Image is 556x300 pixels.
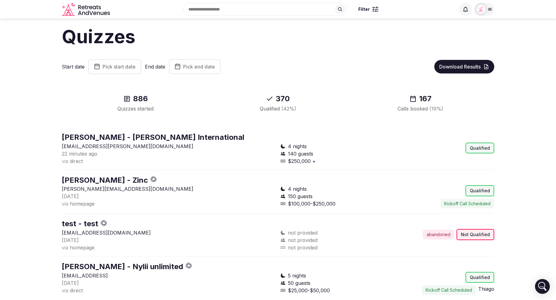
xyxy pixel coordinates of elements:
[358,6,370,12] span: Filter
[62,237,79,243] span: [DATE]
[457,229,494,240] div: Not Qualified
[288,150,313,157] span: 140 guests
[62,219,98,229] button: test - test
[62,133,244,142] a: [PERSON_NAME] - [PERSON_NAME] International
[62,287,68,294] span: via
[62,236,79,244] button: [DATE]
[465,143,494,154] div: Qualified
[288,229,318,236] span: not provided
[280,244,385,251] div: not provided
[62,158,68,164] span: via
[62,132,244,143] button: [PERSON_NAME] - [PERSON_NAME] International
[280,157,385,165] div: $250,000 +
[288,236,318,244] span: not provided
[70,201,95,207] span: homepage
[62,244,68,251] span: via
[70,287,83,294] span: direct
[70,244,95,251] span: homepage
[62,219,98,228] a: test - test
[62,150,97,157] button: 22 minutes ago
[280,200,385,207] div: $100,000-$250,000
[465,272,494,283] div: Qualified
[62,175,148,185] button: [PERSON_NAME] - Zinc
[440,199,494,209] button: Kickoff Call Scheduled
[288,279,310,287] span: 50 guests
[62,176,148,185] a: [PERSON_NAME] - Zinc
[88,59,141,74] button: Pick start date
[62,143,276,150] p: [EMAIL_ADDRESS][PERSON_NAME][DOMAIN_NAME]
[72,105,199,112] div: Quizzes started
[288,143,307,150] span: 4 nights
[62,261,183,272] button: [PERSON_NAME] - Nylii unlimited
[439,64,481,70] span: Download Results
[214,94,342,104] div: 370
[72,94,199,104] div: 886
[354,3,382,15] button: Filter
[423,230,454,240] div: abandoned
[280,287,385,294] div: $25,000-$50,000
[62,2,111,16] a: Visit the homepage
[62,279,79,287] button: [DATE]
[62,193,79,200] button: [DATE]
[357,105,484,112] div: Calls booked
[62,2,111,16] svg: Retreats and Venues company logo
[62,23,494,49] h1: Quizzes
[103,64,136,70] span: Pick start date
[288,185,307,193] span: 4 nights
[288,272,306,279] span: 5 nights
[288,193,313,200] span: 150 guests
[357,94,484,104] div: 167
[62,262,183,271] a: [PERSON_NAME] - Nylii unlimited
[478,285,494,293] button: Thiago
[169,59,221,74] button: Pick end date
[62,151,97,157] span: 22 minutes ago
[429,106,443,112] span: ( 19 %)
[62,229,276,236] p: [EMAIL_ADDRESS][DOMAIN_NAME]
[535,279,550,294] div: Open Intercom Messenger
[62,185,276,193] p: [PERSON_NAME][EMAIL_ADDRESS][DOMAIN_NAME]
[70,158,83,164] span: direct
[145,63,165,70] label: End date
[62,201,68,207] span: via
[477,5,485,14] img: Matt Grant Oakes
[422,285,476,295] button: Kickoff Call Scheduled
[465,185,494,196] div: Qualified
[281,106,296,112] span: ( 42 %)
[434,60,494,73] button: Download Results
[62,280,79,286] span: [DATE]
[62,193,79,199] span: [DATE]
[183,64,215,70] span: Pick end date
[214,105,342,112] div: Qualified
[62,272,276,279] p: [EMAIL_ADDRESS]
[62,63,85,70] label: Start date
